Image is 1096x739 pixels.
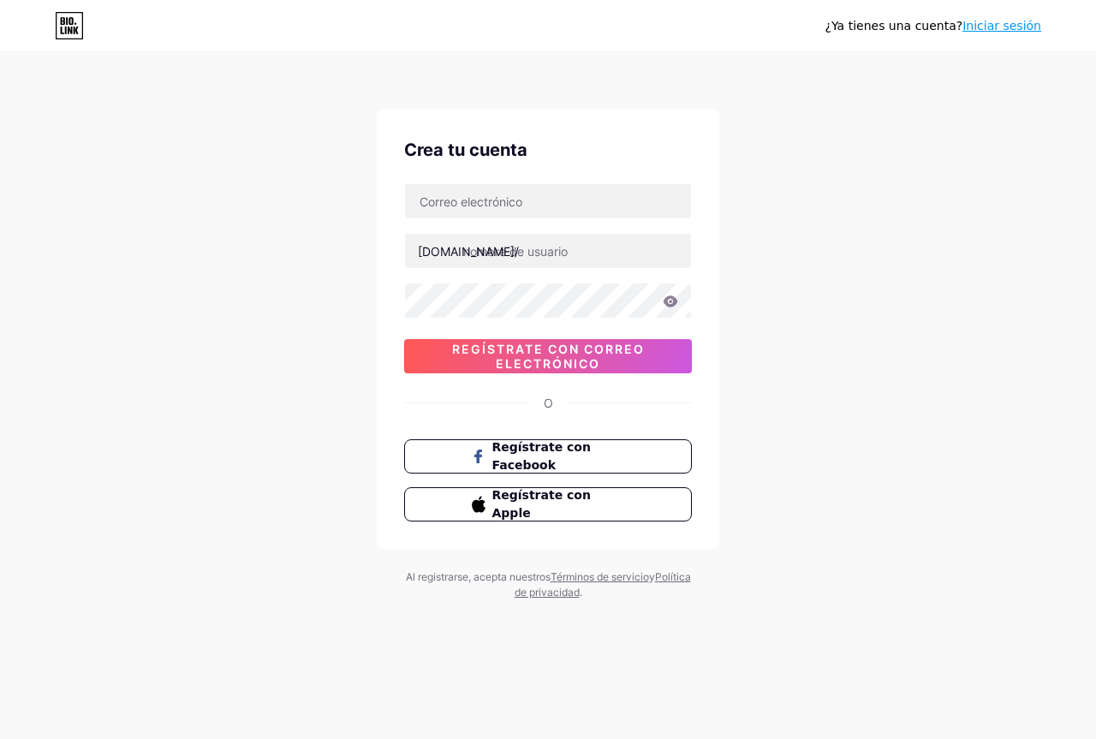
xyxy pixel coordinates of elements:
font: O [544,396,553,410]
font: Al registrarse, acepta nuestros [406,570,551,583]
button: Regístrate con Facebook [404,439,692,474]
input: nombre de usuario [405,234,691,268]
font: Regístrate con Apple [492,488,591,520]
a: Iniciar sesión [962,19,1041,33]
button: Regístrate con correo electrónico [404,339,692,373]
a: Términos de servicio [551,570,649,583]
font: Crea tu cuenta [404,140,527,160]
font: ¿Ya tienes una cuenta? [825,19,963,33]
input: Correo electrónico [405,184,691,218]
font: Regístrate con correo electrónico [452,342,645,371]
font: Regístrate con Facebook [492,440,591,472]
font: . [580,586,582,599]
font: [DOMAIN_NAME]/ [418,244,519,259]
button: Regístrate con Apple [404,487,692,521]
font: y [649,570,655,583]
